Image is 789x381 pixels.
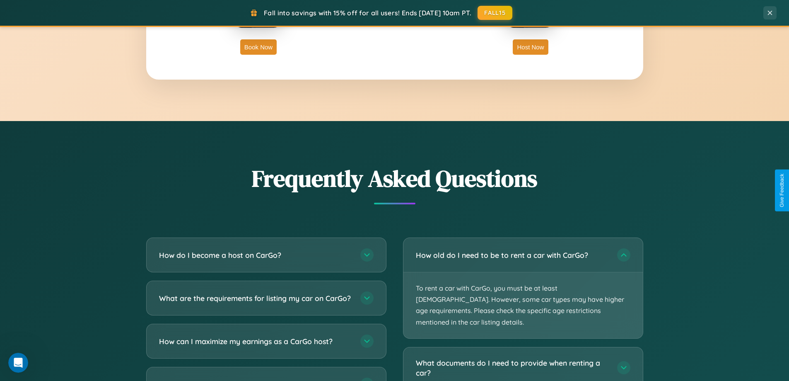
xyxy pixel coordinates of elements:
button: Book Now [240,39,277,55]
div: Give Feedback [779,174,785,207]
h3: How do I become a host on CarGo? [159,250,352,260]
span: Fall into savings with 15% off for all users! Ends [DATE] 10am PT. [264,9,471,17]
h3: What documents do I need to provide when renting a car? [416,358,609,378]
h2: Frequently Asked Questions [146,163,643,194]
button: Host Now [513,39,548,55]
iframe: Intercom live chat [8,353,28,373]
h3: How old do I need to be to rent a car with CarGo? [416,250,609,260]
button: FALL15 [478,6,512,20]
p: To rent a car with CarGo, you must be at least [DEMOGRAPHIC_DATA]. However, some car types may ha... [403,272,643,338]
h3: How can I maximize my earnings as a CarGo host? [159,336,352,347]
h3: What are the requirements for listing my car on CarGo? [159,293,352,303]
